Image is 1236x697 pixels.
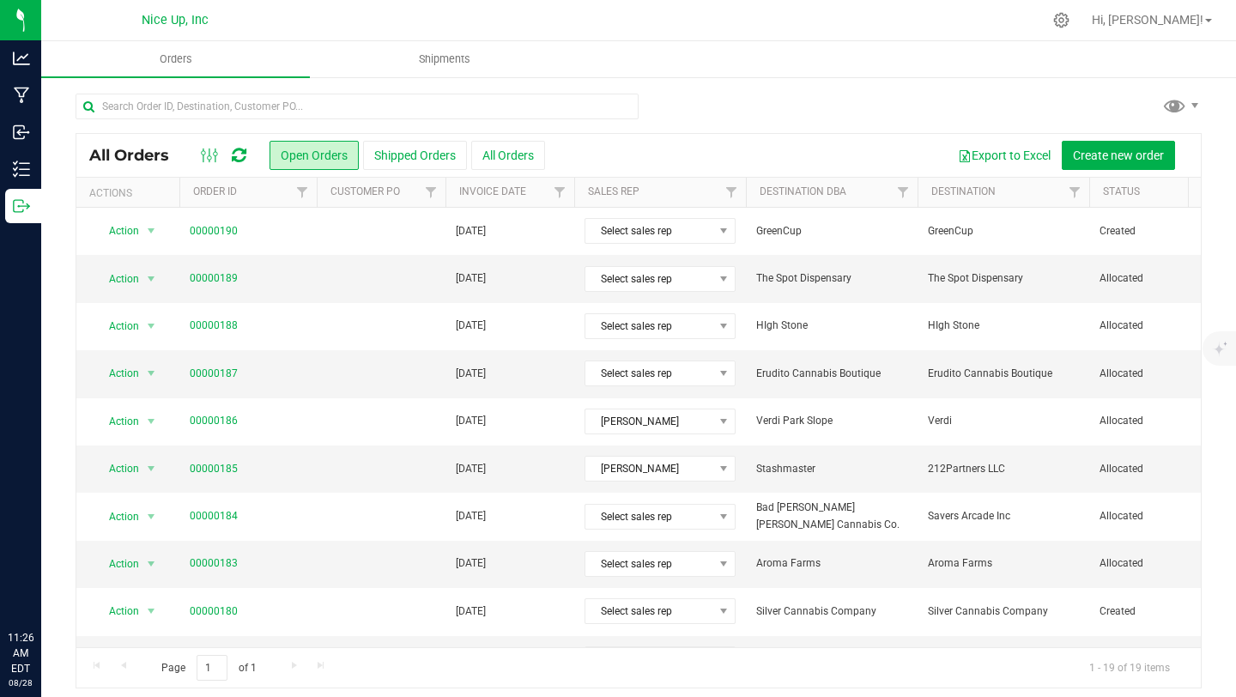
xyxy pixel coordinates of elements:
[94,552,140,576] span: Action
[94,361,140,385] span: Action
[94,457,140,481] span: Action
[1092,13,1203,27] span: Hi, [PERSON_NAME]!
[456,603,486,620] span: [DATE]
[456,366,486,382] span: [DATE]
[456,555,486,572] span: [DATE]
[190,603,238,620] a: 00000180
[756,270,907,287] span: The Spot Dispensary
[190,413,238,429] a: 00000186
[363,141,467,170] button: Shipped Orders
[1100,223,1208,239] span: Created
[94,219,140,243] span: Action
[13,197,30,215] inline-svg: Outbound
[947,141,1062,170] button: Export to Excel
[89,187,173,199] div: Actions
[756,366,907,382] span: Erudito Cannabis Boutique
[190,318,238,334] a: 00000188
[928,270,1079,287] span: The Spot Dispensary
[546,178,574,207] a: Filter
[8,630,33,676] p: 11:26 AM EDT
[94,505,140,529] span: Action
[141,219,162,243] span: select
[718,178,746,207] a: Filter
[141,361,162,385] span: select
[94,409,140,433] span: Action
[928,366,1079,382] span: Erudito Cannabis Boutique
[190,555,238,572] a: 00000183
[141,314,162,338] span: select
[585,219,713,243] span: Select sales rep
[756,461,907,477] span: Stashmaster
[147,655,270,682] span: Page of 1
[13,87,30,104] inline-svg: Manufacturing
[1061,178,1089,207] a: Filter
[41,41,310,77] a: Orders
[417,178,445,207] a: Filter
[585,457,713,481] span: [PERSON_NAME]
[1062,141,1175,170] button: Create new order
[1100,508,1208,524] span: Allocated
[141,552,162,576] span: select
[13,161,30,178] inline-svg: Inventory
[190,461,238,477] a: 00000185
[270,141,359,170] button: Open Orders
[585,361,713,385] span: Select sales rep
[456,318,486,334] span: [DATE]
[585,505,713,529] span: Select sales rep
[1073,148,1164,162] span: Create new order
[1051,12,1072,28] div: Manage settings
[94,599,140,623] span: Action
[756,555,907,572] span: Aroma Farms
[931,185,996,197] a: Destination
[141,457,162,481] span: select
[197,655,227,682] input: 1
[928,508,1079,524] span: Savers Arcade Inc
[760,185,846,197] a: Destination DBA
[459,185,526,197] a: Invoice Date
[190,223,238,239] a: 00000190
[8,676,33,689] p: 08/28
[1100,413,1208,429] span: Allocated
[1100,270,1208,287] span: Allocated
[928,318,1079,334] span: HIgh Stone
[1103,185,1140,197] a: Status
[13,124,30,141] inline-svg: Inbound
[288,178,317,207] a: Filter
[756,318,907,334] span: HIgh Stone
[13,50,30,67] inline-svg: Analytics
[396,52,494,67] span: Shipments
[330,185,400,197] a: Customer PO
[889,178,918,207] a: Filter
[588,185,639,197] a: Sales Rep
[585,267,713,291] span: Select sales rep
[17,560,69,611] iframe: Resource center
[585,314,713,338] span: Select sales rep
[585,409,713,433] span: [PERSON_NAME]
[190,270,238,287] a: 00000189
[76,94,639,119] input: Search Order ID, Destination, Customer PO...
[1100,603,1208,620] span: Created
[193,185,237,197] a: Order ID
[456,508,486,524] span: [DATE]
[928,413,1079,429] span: Verdi
[1100,366,1208,382] span: Allocated
[456,270,486,287] span: [DATE]
[89,146,186,165] span: All Orders
[585,552,713,576] span: Select sales rep
[141,599,162,623] span: select
[928,555,1079,572] span: Aroma Farms
[756,413,907,429] span: Verdi Park Slope
[456,413,486,429] span: [DATE]
[141,267,162,291] span: select
[190,508,238,524] a: 00000184
[471,141,545,170] button: All Orders
[141,505,162,529] span: select
[756,603,907,620] span: Silver Cannabis Company
[1100,318,1208,334] span: Allocated
[756,500,907,532] span: Bad [PERSON_NAME] [PERSON_NAME] Cannabis Co.
[190,366,238,382] a: 00000187
[1075,655,1184,681] span: 1 - 19 of 19 items
[141,409,162,433] span: select
[928,603,1079,620] span: Silver Cannabis Company
[928,223,1079,239] span: GreenCup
